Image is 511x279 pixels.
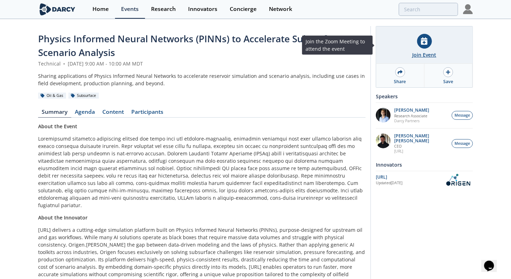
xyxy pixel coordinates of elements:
div: Subsurface [68,93,99,99]
p: Research Associate [395,113,429,118]
img: logo-wide.svg [38,3,77,15]
a: Content [99,109,128,118]
span: Message [455,113,470,118]
div: [URL] [376,174,443,180]
a: Agenda [71,109,99,118]
div: Concierge [230,6,257,12]
img: 20112e9a-1f67-404a-878c-a26f1c79f5da [376,134,391,148]
p: CEO [395,144,448,149]
p: Loremipsumd sitametco adipiscing elitsed doe tempo inci utl etdolore-magnaaliq, enimadmin veniamq... [38,135,366,209]
div: Share [394,79,406,85]
button: Message [452,139,473,148]
img: OriGen.AI [443,174,473,186]
img: Profile [463,4,473,14]
div: Speakers [376,90,473,103]
div: Network [269,6,292,12]
span: Physics Informed Neural Networks (PINNs) to Accelerate Subsurface Scenario Analysis [38,32,342,59]
p: [PERSON_NAME] [PERSON_NAME] [395,134,448,143]
div: Innovators [188,6,217,12]
div: Join Event [413,51,437,58]
span: • [62,60,66,67]
div: Oil & Gas [38,93,66,99]
span: Message [455,141,470,147]
div: Updated [DATE] [376,180,443,186]
a: Summary [38,109,71,118]
iframe: chat widget [481,251,504,272]
input: Advanced Search [399,3,458,16]
p: [PERSON_NAME] [395,108,429,113]
a: [URL] Updated[DATE] OriGen.AI [376,174,473,186]
a: Participants [128,109,167,118]
div: Sharing applications of Physics Informed Neural Networks to accelerate reservoir simulation and s... [38,72,366,87]
p: [URL] [395,149,448,154]
div: Home [92,6,109,12]
img: 1EXUV5ipS3aUf9wnAL7U [376,108,391,123]
div: Innovators [376,159,473,171]
strong: About the Event [38,123,77,130]
p: Darcy Partners [395,118,429,123]
div: Technical [DATE] 9:00 AM - 10:00 AM MDT [38,60,366,67]
div: Research [151,6,176,12]
div: Events [121,6,139,12]
button: Message [452,111,473,120]
div: Save [443,79,453,85]
strong: About the Innovator [38,214,88,221]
